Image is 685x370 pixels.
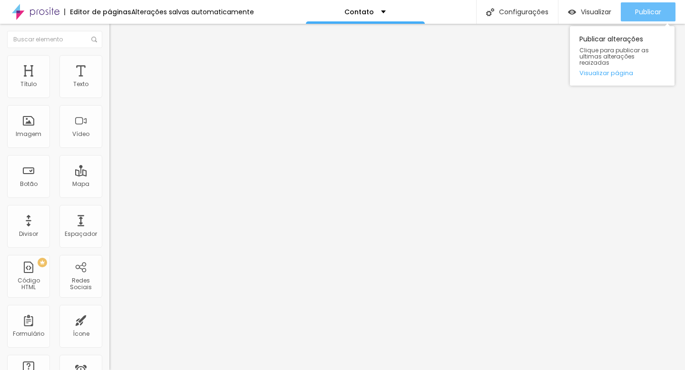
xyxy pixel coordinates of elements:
button: Publicar [621,2,675,21]
div: Texto [73,81,88,88]
div: Divisor [19,231,38,237]
input: Buscar elemento [7,31,102,48]
div: Título [20,81,37,88]
span: Visualizar [581,8,611,16]
div: Imagem [16,131,41,137]
img: view-1.svg [568,8,576,16]
div: Editor de páginas [64,9,131,15]
div: Mapa [72,181,89,187]
div: Espaçador [65,231,97,237]
div: Vídeo [72,131,89,137]
span: Clique para publicar as ultimas alterações reaizadas [579,47,665,66]
a: Visualizar página [579,70,665,76]
div: Redes Sociais [62,277,99,291]
img: Icone [91,37,97,42]
div: Ícone [73,331,89,337]
div: Publicar alterações [570,26,675,86]
img: Icone [486,8,494,16]
div: Formulário [13,331,44,337]
span: Publicar [635,8,661,16]
div: Botão [20,181,38,187]
div: Código HTML [10,277,47,291]
button: Visualizar [558,2,621,21]
p: Contato [344,9,374,15]
div: Alterações salvas automaticamente [131,9,254,15]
